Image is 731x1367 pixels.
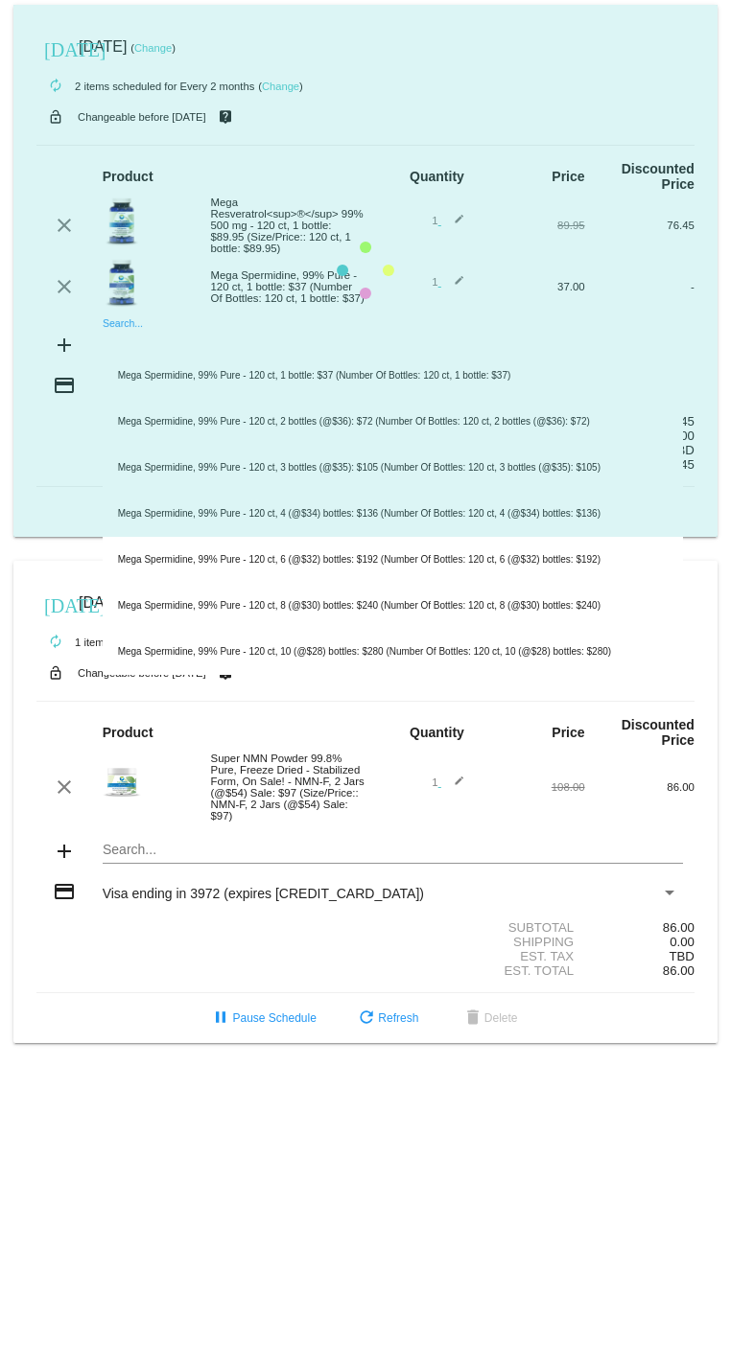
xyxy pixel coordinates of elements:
[209,1011,316,1025] span: Pause Schedule
[53,840,76,863] mat-icon: add
[585,920,695,935] div: 86.00
[461,1011,518,1025] span: Delete
[365,920,585,935] div: Subtotal
[585,781,695,793] div: 86.00
[194,1001,331,1035] button: Pause Schedule
[103,843,684,858] input: Search...
[53,776,76,799] mat-icon: clear
[53,880,76,903] mat-icon: credit_card
[365,963,585,978] div: Est. Total
[622,717,695,748] strong: Discounted Price
[103,537,684,583] div: Mega Spermidine, 99% Pure - 120 ct, 6 (@$32) bottles: $192 (Number Of Bottles: 120 ct, 6 (@$32) b...
[446,1001,533,1035] button: Delete
[355,1008,378,1031] mat-icon: refresh
[365,935,585,949] div: Shipping
[410,725,464,740] strong: Quantity
[432,776,464,788] span: 1
[461,1008,484,1031] mat-icon: delete
[670,935,695,949] span: 0.00
[44,660,67,685] mat-icon: lock_open
[44,631,67,654] mat-icon: autorenew
[103,886,424,901] span: Visa ending in 3972 (expires [CREDIT_CARD_DATA])
[365,949,585,963] div: Est. Tax
[475,781,584,793] div: 108.00
[669,949,694,963] span: TBD
[209,1008,232,1031] mat-icon: pause
[441,776,464,799] mat-icon: edit
[663,963,695,978] span: 86.00
[340,1001,434,1035] button: Refresh
[355,1011,418,1025] span: Refresh
[103,886,678,901] mat-select: Payment Method
[552,725,584,740] strong: Price
[44,592,67,615] mat-icon: [DATE]
[103,629,684,675] div: Mega Spermidine, 99% Pure - 120 ct, 10 (@$28) bottles: $280 (Number Of Bottles: 120 ct, 10 (@$28)...
[103,725,153,740] strong: Product
[201,753,365,822] div: Super NMN Powder 99.8% Pure, Freeze Dried - Stabilized Form, On Sale! - NMN-F, 2 Jars (@$54) Sale...
[103,583,684,629] div: Mega Spermidine, 99% Pure - 120 ct, 8 (@$30) bottles: $240 (Number Of Bottles: 120 ct, 8 (@$30) b...
[36,637,249,648] small: 1 item scheduled for Every 3 months
[103,768,141,803] img: nicotinamide-new.png
[78,667,206,679] small: Changeable before [DATE]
